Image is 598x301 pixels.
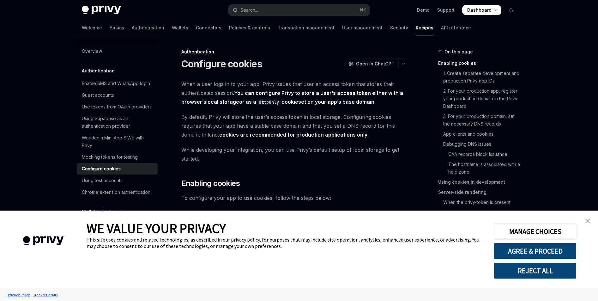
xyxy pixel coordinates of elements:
[228,4,370,16] button: Open search
[181,80,409,106] span: When a user logs in to your app, Privy issues that user an access token that stores their authent...
[438,159,522,177] a: The hostname is associated with a held zone
[438,68,522,86] a: 1. Create separate development and production Privy app IDs
[82,91,114,99] div: Guest accounts
[77,187,158,198] a: Chrome extension authentication
[356,61,395,67] span: Open in ChatGPT
[77,163,158,175] a: Configure cookies
[506,5,516,15] button: Toggle dark mode
[82,103,152,111] div: Use tokens from OAuth providers
[82,115,154,130] div: Using Supabase as an authentication provider
[438,149,522,159] a: CAA records block issuance
[438,187,522,197] a: Server-side rendering
[82,208,129,216] h5: Wallet infrastructure
[494,243,577,259] button: AGREE & PROCEED
[82,165,121,173] div: Configure cookies
[82,188,150,196] div: Chrome extension authentication
[82,6,121,15] img: dark logo
[82,134,154,149] div: Worldcoin Mini App SIWE with Privy
[32,289,59,300] a: Tracker Details
[181,145,409,163] span: While developing your integration, you can use Privy’s default setup of local storage to get star...
[342,20,383,35] a: User management
[77,113,158,132] a: Using Supabase as an authentication provider
[77,101,158,113] a: Use tokens from OAuth providers
[467,7,492,13] span: Dashboard
[77,175,158,186] a: Using test accounts
[256,99,281,106] code: HttpOnly
[462,5,501,15] a: Dashboard
[82,153,138,161] div: Mocking tokens for testing
[417,7,430,13] a: Demo
[77,151,158,163] a: Mocking tokens for testing
[181,193,409,202] span: To configure your app to use cookies, follow the steps below:
[87,220,226,236] span: WE VALUE YOUR PRIVACY
[438,197,522,207] a: When the privy-token is present
[181,58,262,70] h1: Configure cookies
[438,177,522,187] a: Using cookies in development
[278,20,335,35] a: Transaction management
[82,80,150,87] div: Enable SMS and WhatsApp login
[9,227,77,255] img: company logo
[581,215,594,227] a: close banner
[438,207,522,218] a: When the privy-token is absent
[494,262,577,279] button: REJECT ALL
[77,78,158,89] a: Enable SMS and WhatsApp login
[416,20,433,35] a: Recipes
[206,99,239,105] a: local storage
[82,20,102,35] a: Welcome
[132,20,164,35] a: Authentication
[585,219,590,223] img: close banner
[181,49,409,55] div: Authentication
[229,20,270,35] a: Policies & controls
[6,289,32,300] a: Privacy Policy
[390,20,408,35] a: Security
[438,111,522,129] a: 3. For your production domain, set the necessary DNS records
[110,20,124,35] a: Basics
[77,89,158,101] a: Guest accounts
[181,178,240,188] span: Enabling cookies
[82,177,123,184] div: Using test accounts
[82,47,102,55] div: Overview
[438,86,522,111] a: 2. For your production app, register your production domain in the Privy Dashboard
[196,20,221,35] a: Connectors
[344,58,398,69] button: Open in ChatGPT
[82,67,115,75] h5: Authentication
[172,20,188,35] a: Wallets
[438,129,522,139] a: App clients and cookies
[437,7,455,13] a: Support
[438,58,522,68] a: Enabling cookies
[438,139,522,149] a: Debugging DNS issues
[77,132,158,151] a: Worldcoin Mini App SIWE with Privy
[256,99,298,105] a: HttpOnlycookie
[494,223,577,240] button: MANAGE CHOICES
[181,90,403,105] strong: You can configure Privy to store a user’s access token either with a browser’s or as a set on you...
[240,6,258,14] div: Search...
[181,113,409,139] span: By default, Privy will store the user’s access token in local storage. Configuring cookies requir...
[444,48,473,56] span: On this page
[219,132,367,138] strong: cookies are recommended for production applications only
[77,46,158,57] a: Overview
[441,20,471,35] a: API reference
[87,236,484,249] div: This site uses cookies and related technologies, as described in our privacy policy, for purposes...
[359,8,366,13] span: ⌘ K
